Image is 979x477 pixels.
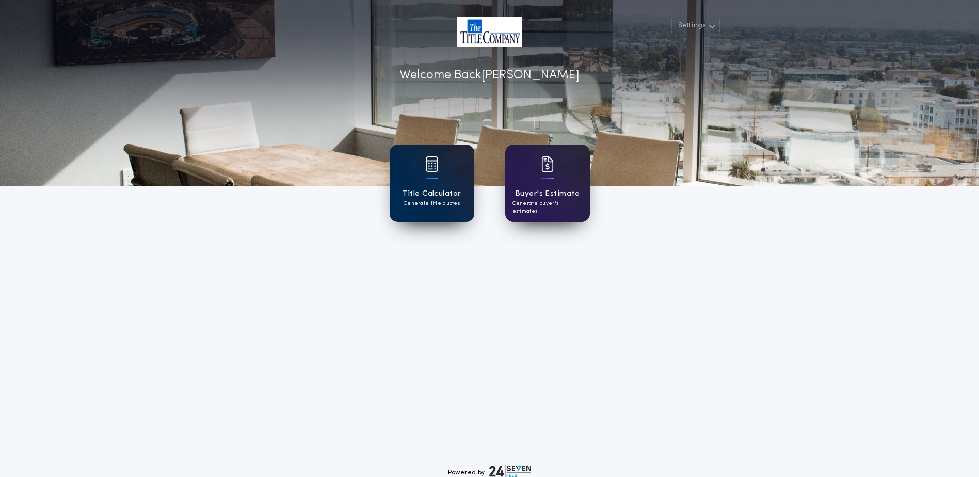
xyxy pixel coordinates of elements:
img: card icon [426,156,438,172]
button: Settings [671,17,720,35]
a: card iconBuyer's EstimateGenerate buyer's estimates [505,145,590,222]
img: account-logo [457,17,522,47]
a: card iconTitle CalculatorGenerate title quotes [390,145,474,222]
p: Generate title quotes [404,200,460,208]
h1: Title Calculator [402,188,461,200]
p: Generate buyer's estimates [512,200,583,215]
h1: Buyer's Estimate [515,188,580,200]
p: Welcome Back [PERSON_NAME] [399,66,580,85]
img: card icon [541,156,554,172]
